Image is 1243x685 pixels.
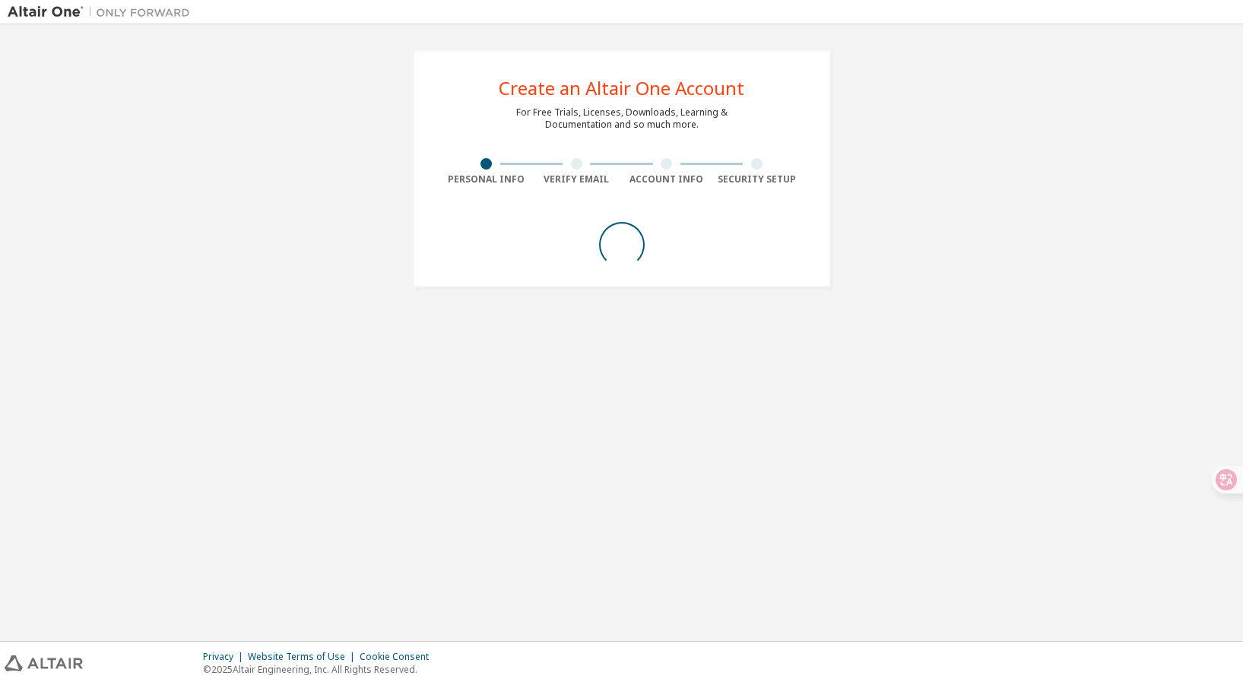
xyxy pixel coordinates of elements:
div: Cookie Consent [360,651,438,663]
div: Account Info [622,173,712,186]
div: Create an Altair One Account [499,79,744,97]
div: Privacy [203,651,248,663]
img: altair_logo.svg [5,655,83,671]
div: Personal Info [442,173,532,186]
p: © 2025 Altair Engineering, Inc. All Rights Reserved. [203,663,438,676]
div: Website Terms of Use [248,651,360,663]
img: Altair One [8,5,198,20]
div: For Free Trials, Licenses, Downloads, Learning & Documentation and so much more. [516,106,728,131]
div: Verify Email [531,173,622,186]
div: Security Setup [712,173,802,186]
